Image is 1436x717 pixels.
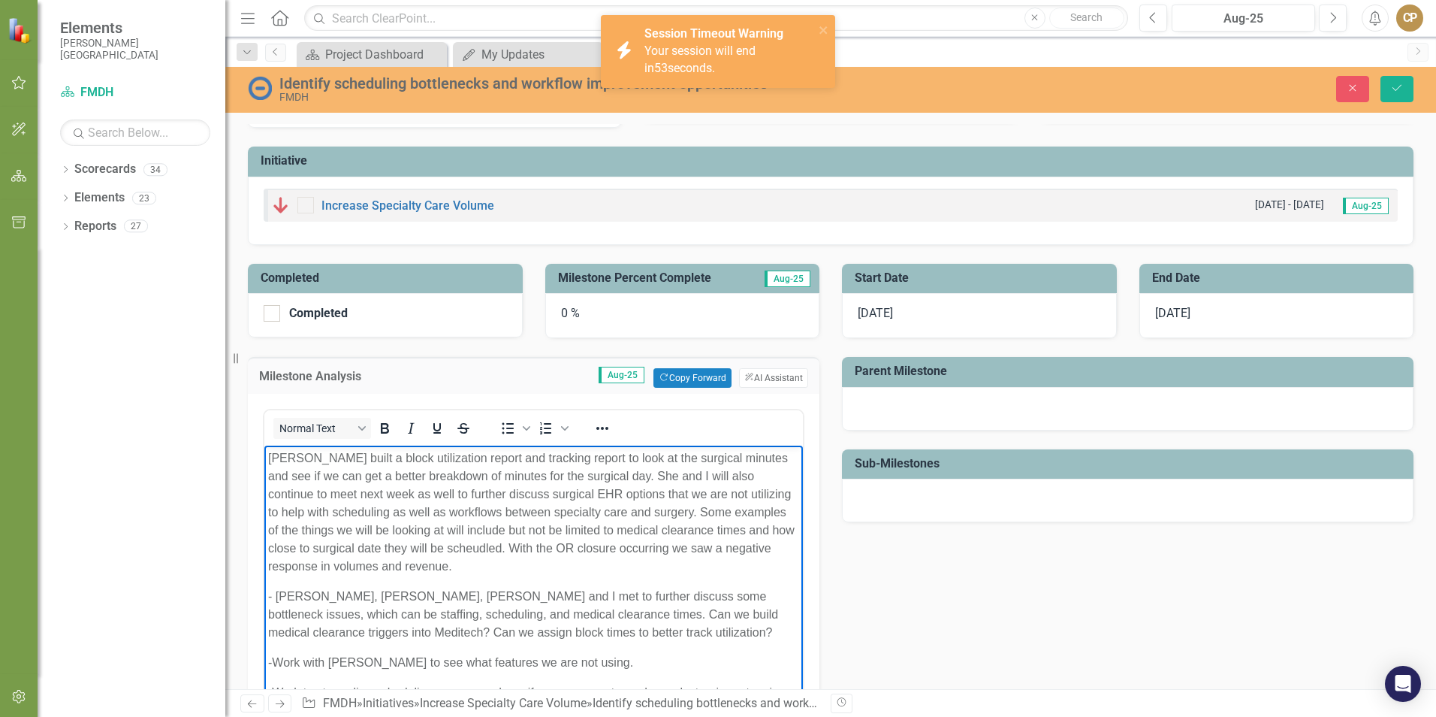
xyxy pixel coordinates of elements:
[739,368,808,388] button: AI Assistant
[855,271,1109,285] h3: Start Date
[279,422,353,434] span: Normal Text
[74,218,116,235] a: Reports
[819,21,829,38] button: close
[300,45,443,64] a: Project Dashboard
[644,26,783,41] strong: Session Timeout Warning
[74,189,125,207] a: Elements
[301,695,819,712] div: » » »
[4,238,535,274] p: -Work to streamline scheduling process and see if we can move towards an electronic system in [GE...
[1343,198,1389,214] span: Aug-25
[279,92,901,103] div: FMDH
[424,418,450,439] button: Underline
[1255,198,1324,212] small: [DATE] - [DATE]
[457,45,599,64] a: My Updates
[398,418,424,439] button: Italic
[1070,11,1103,23] span: Search
[124,220,148,233] div: 27
[304,5,1128,32] input: Search ClearPoint...
[325,45,443,64] div: Project Dashboard
[248,76,272,100] img: No Information
[545,293,820,338] div: 0 %
[420,696,587,710] a: Increase Specialty Care Volume
[599,367,644,383] span: Aug-25
[1155,306,1190,320] span: [DATE]
[60,37,210,62] small: [PERSON_NAME][GEOGRAPHIC_DATA]
[74,161,136,178] a: Scorecards
[272,196,290,214] img: Below Plan
[481,45,599,64] div: My Updates
[372,418,397,439] button: Bold
[654,61,668,75] span: 53
[558,271,753,285] h3: Milestone Percent Complete
[60,84,210,101] a: FMDH
[132,192,156,204] div: 23
[1172,5,1315,32] button: Aug-25
[279,75,901,92] div: Identify scheduling bottlenecks and workflow improvement opportunities
[264,446,803,708] iframe: Rich Text Area
[593,696,977,710] div: Identify scheduling bottlenecks and workflow improvement opportunities
[261,271,515,285] h3: Completed
[855,365,1406,378] h3: Parent Milestone
[60,120,210,146] input: Search Below...
[1396,5,1423,32] button: CP
[855,457,1406,470] h3: Sub-Milestones
[533,418,571,439] div: Numbered list
[590,418,615,439] button: Reveal or hide additional toolbar items
[1177,10,1310,28] div: Aug-25
[451,418,476,439] button: Strikethrough
[363,696,414,710] a: Initiatives
[765,271,810,287] span: Aug-25
[321,198,494,213] a: Increase Specialty Care Volume
[143,163,167,176] div: 34
[259,370,439,383] h3: Milestone Analysis
[1049,8,1124,29] button: Search
[1152,271,1407,285] h3: End Date
[1385,666,1421,702] div: Open Intercom Messenger
[858,306,893,320] span: [DATE]
[644,44,756,75] span: Your session will end in seconds.
[8,17,34,44] img: ClearPoint Strategy
[495,418,532,439] div: Bullet list
[261,154,1406,168] h3: Initiative
[653,368,731,388] button: Copy Forward
[323,696,357,710] a: FMDH
[60,19,210,37] span: Elements
[273,418,371,439] button: Block Normal Text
